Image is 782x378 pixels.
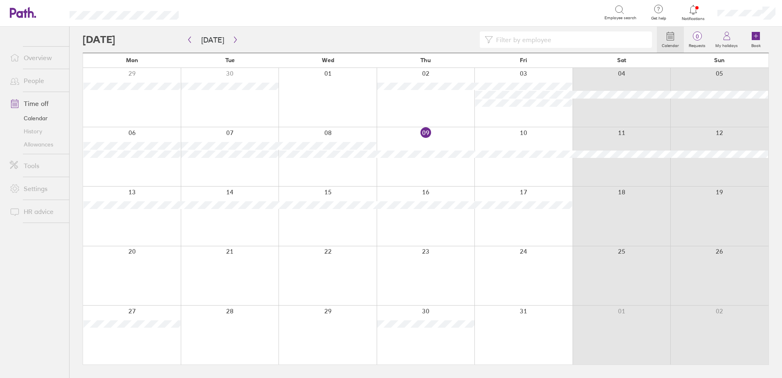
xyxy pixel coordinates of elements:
[3,203,69,220] a: HR advice
[520,57,527,63] span: Fri
[225,57,235,63] span: Tue
[3,72,69,89] a: People
[710,41,743,48] label: My holidays
[710,27,743,53] a: My holidays
[604,16,636,20] span: Employee search
[617,57,626,63] span: Sat
[743,27,769,53] a: Book
[3,95,69,112] a: Time off
[684,41,710,48] label: Requests
[645,16,672,21] span: Get help
[657,27,684,53] a: Calendar
[3,112,69,125] a: Calendar
[3,180,69,197] a: Settings
[195,33,231,47] button: [DATE]
[322,57,334,63] span: Wed
[420,57,431,63] span: Thu
[3,157,69,174] a: Tools
[493,32,647,47] input: Filter by employee
[657,41,684,48] label: Calendar
[684,33,710,40] span: 0
[684,27,710,53] a: 0Requests
[680,16,707,21] span: Notifications
[126,57,138,63] span: Mon
[201,9,222,16] div: Search
[3,49,69,66] a: Overview
[3,125,69,138] a: History
[746,41,766,48] label: Book
[680,4,707,21] a: Notifications
[3,138,69,151] a: Allowances
[714,57,725,63] span: Sun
